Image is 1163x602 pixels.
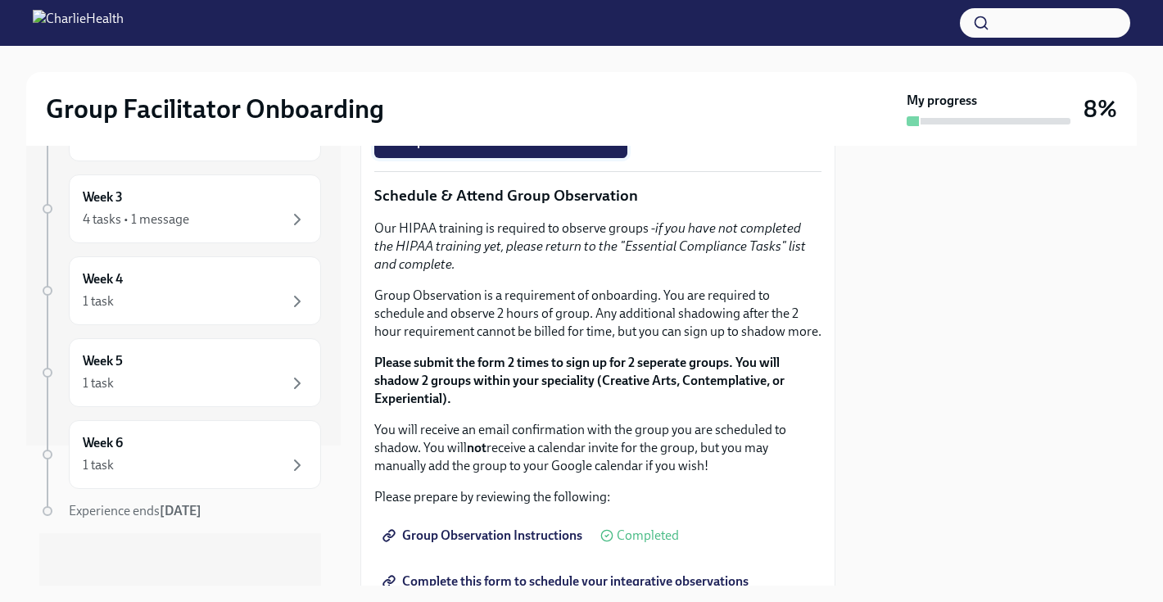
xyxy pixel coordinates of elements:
span: Experience ends [69,503,201,518]
h6: Week 6 [83,434,123,452]
h2: Group Facilitator Onboarding [46,93,384,125]
a: Group Observation Instructions [374,519,594,552]
strong: not [467,440,486,455]
p: Schedule & Attend Group Observation [374,185,821,206]
strong: [DATE] [160,503,201,518]
h6: Week 5 [83,352,123,370]
a: Week 51 task [39,338,321,407]
a: Week 41 task [39,256,321,325]
span: Completed [617,529,679,542]
p: Our HIPAA training is required to observe groups - [374,220,821,274]
div: 4 tasks • 1 message [83,210,189,229]
div: 1 task [83,292,114,310]
p: You will receive an email confirmation with the group you are scheduled to shadow. You will recei... [374,421,821,475]
a: Complete this form to schedule your integrative observations [374,565,760,598]
a: Week 61 task [39,420,321,489]
p: Please prepare by reviewing the following: [374,488,821,506]
h6: Week 3 [83,188,123,206]
div: 1 task [83,374,114,392]
em: if you have not completed the HIPAA training yet, please return to the "Essential Compliance Task... [374,220,806,272]
strong: My progress [907,92,977,110]
h3: 8% [1084,94,1117,124]
span: Complete this form to schedule your integrative observations [386,573,749,590]
h6: Week 4 [83,270,123,288]
a: Week 34 tasks • 1 message [39,174,321,243]
span: Group Observation Instructions [386,527,582,544]
strong: Please submit the form 2 times to sign up for 2 seperate groups. You will shadow 2 groups within ... [374,355,785,406]
p: Group Observation is a requirement of onboarding. You are required to schedule and observe 2 hour... [374,287,821,341]
img: CharlieHealth [33,10,124,36]
div: 1 task [83,456,114,474]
